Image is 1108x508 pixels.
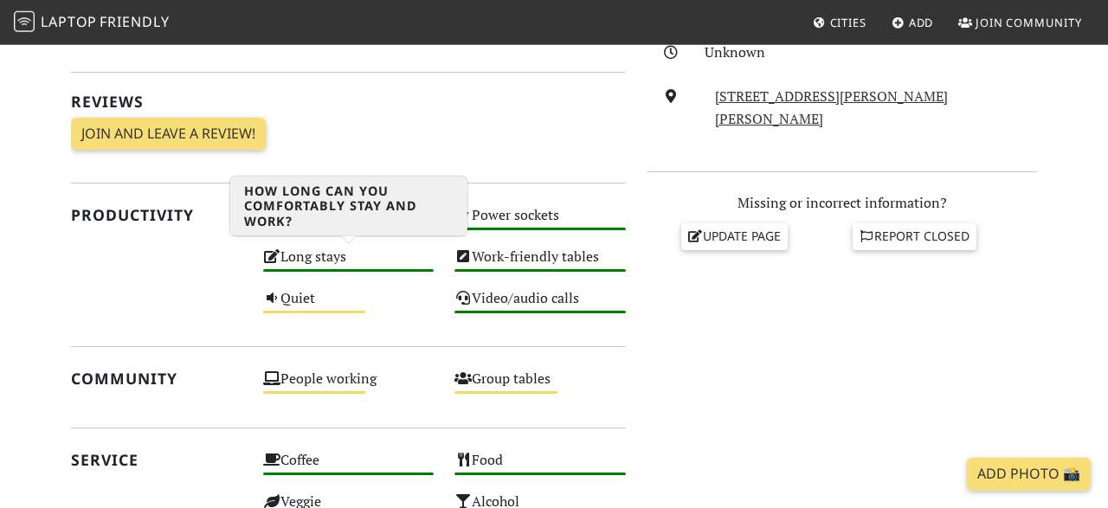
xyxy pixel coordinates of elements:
[647,192,1037,215] p: Missing or incorrect information?
[253,366,445,408] div: People working
[444,244,636,286] div: Work-friendly tables
[41,12,97,31] span: Laptop
[806,7,873,38] a: Cities
[885,7,941,38] a: Add
[853,223,977,249] a: Report closed
[71,370,242,388] h2: Community
[444,286,636,327] div: Video/audio calls
[951,7,1089,38] a: Join Community
[253,447,445,489] div: Coffee
[14,11,35,32] img: LaptopFriendly
[715,87,948,128] a: [STREET_ADDRESS][PERSON_NAME][PERSON_NAME]
[253,286,445,327] div: Quiet
[230,177,467,236] h3: How long can you comfortably stay and work?
[830,15,866,30] span: Cities
[909,15,934,30] span: Add
[71,118,266,151] a: Join and leave a review!
[100,12,169,31] span: Friendly
[681,223,789,249] a: Update page
[705,42,1047,64] div: Unknown
[71,451,242,469] h2: Service
[976,15,1082,30] span: Join Community
[14,8,170,38] a: LaptopFriendly LaptopFriendly
[253,244,445,286] div: Long stays
[444,366,636,408] div: Group tables
[71,93,626,111] h2: Reviews
[444,203,636,244] div: Power sockets
[71,28,194,46] h2: Been here
[444,447,636,489] div: Food
[71,206,242,224] h2: Productivity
